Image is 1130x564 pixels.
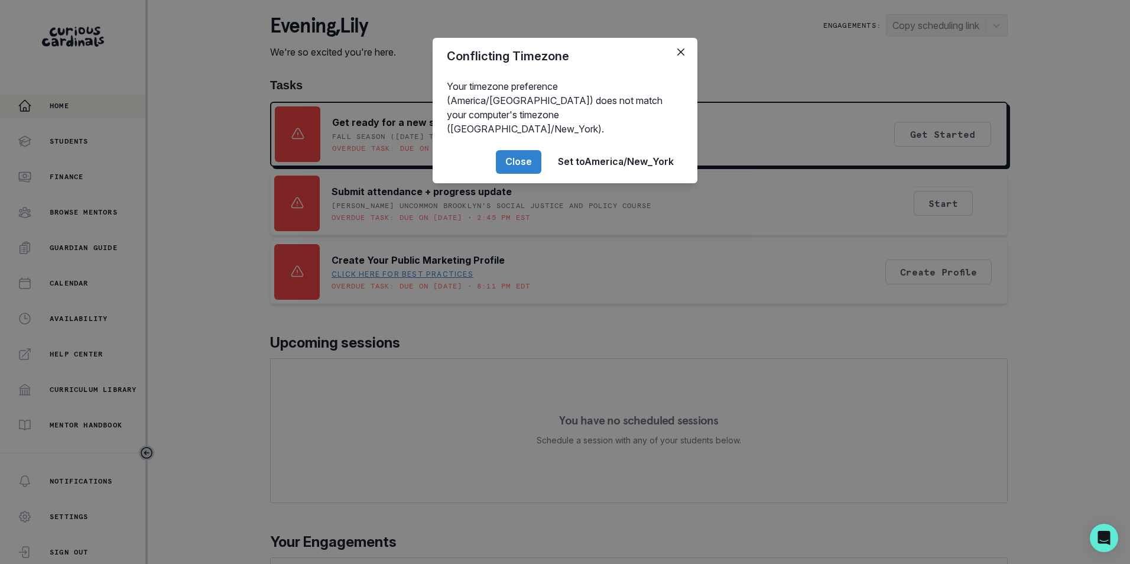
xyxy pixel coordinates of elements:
button: Close [496,150,541,174]
button: Set toAmerica/New_York [548,150,683,174]
div: Open Intercom Messenger [1090,524,1118,552]
header: Conflicting Timezone [433,38,697,74]
div: Your timezone preference (America/[GEOGRAPHIC_DATA]) does not match your computer's timezone ([GE... [433,74,697,141]
button: Close [671,43,690,61]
